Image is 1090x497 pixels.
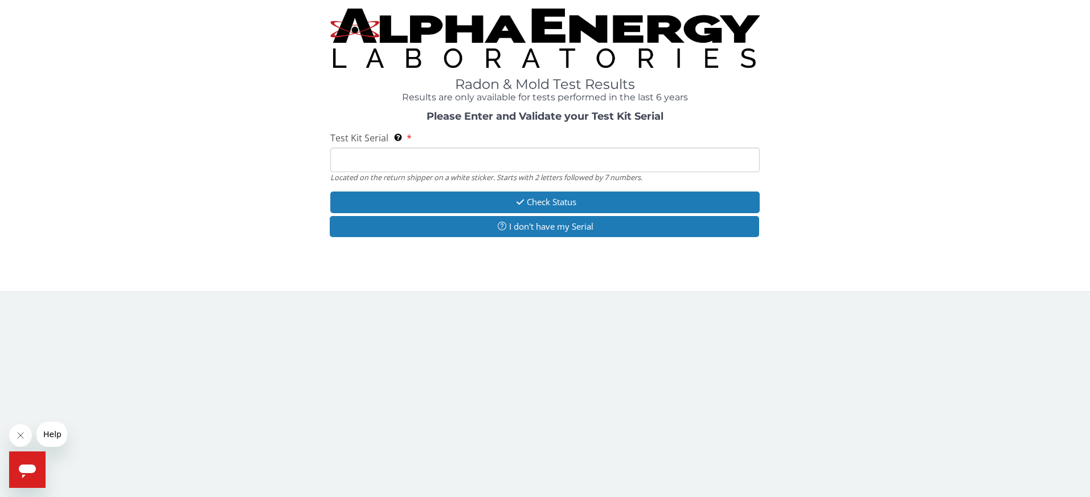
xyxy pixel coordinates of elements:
span: Test Kit Serial [330,132,388,144]
iframe: Message from company [36,422,67,447]
div: Located on the return shipper on a white sticker. Starts with 2 letters followed by 7 numbers. [330,172,760,182]
h4: Results are only available for tests performed in the last 6 years [330,92,760,103]
iframe: Close message [9,424,32,447]
button: I don't have my Serial [330,216,759,237]
h1: Radon & Mold Test Results [330,77,760,92]
button: Check Status [330,192,760,213]
iframe: Button to launch messaging window [9,451,46,488]
img: TightCrop.jpg [330,9,760,68]
strong: Please Enter and Validate your Test Kit Serial [427,110,663,123]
